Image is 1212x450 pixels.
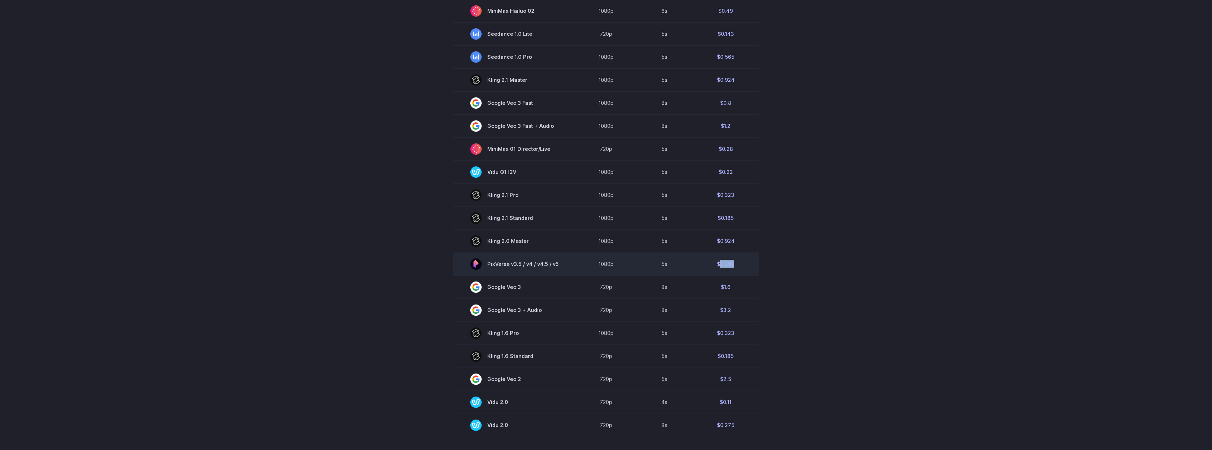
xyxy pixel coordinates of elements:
td: 720p [576,344,637,368]
td: 8s [637,91,693,114]
td: 8s [637,114,693,137]
td: 1080p [576,229,637,252]
td: 1080p [576,114,637,137]
td: 720p [576,275,637,298]
span: Kling 2.1 Master [470,74,559,86]
td: 1080p [576,91,637,114]
span: MiniMax 01 Director/Live [470,143,559,155]
span: Google Veo 2 [470,374,559,385]
td: 5s [637,68,693,91]
td: 8s [637,275,693,298]
td: 5s [637,183,693,206]
td: 1080p [576,252,637,275]
td: 5s [637,45,693,68]
td: 5s [637,229,693,252]
td: $3.2 [693,298,759,321]
span: Vidu Q1 I2V [470,166,559,178]
td: 5s [637,368,693,391]
td: $0.185 [693,344,759,368]
td: $0.323 [693,183,759,206]
td: 5s [637,22,693,45]
td: 1080p [576,206,637,229]
td: 1080p [576,321,637,344]
span: Google Veo 3 Fast [470,97,559,109]
td: $0.924 [693,229,759,252]
td: 5s [637,344,693,368]
span: Kling 1.6 Pro [470,327,559,339]
td: $0.565 [693,45,759,68]
td: 1080p [576,160,637,183]
td: $1.6 [693,275,759,298]
td: 720p [576,137,637,160]
td: 5s [637,321,693,344]
span: Kling 2.1 Standard [470,212,559,224]
span: Kling 2.1 Pro [470,189,559,201]
td: $0.28 [693,137,759,160]
td: $0.275 [693,414,759,437]
td: $0.8 [693,91,759,114]
td: $0.185 [693,206,759,229]
td: 720p [576,22,637,45]
span: Seedance 1.0 Lite [470,28,559,40]
span: Vidu 2.0 [470,420,559,431]
td: $0.924 [693,68,759,91]
td: 720p [576,368,637,391]
td: 8s [637,298,693,321]
td: 5s [637,137,693,160]
td: $2.5 [693,368,759,391]
span: Google Veo 3 Fast + Audio [470,120,559,132]
span: Kling 2.0 Master [470,235,559,247]
span: PixVerse v3.5 / v4 / v4.5 / v5 [470,258,559,270]
td: $0.22 [693,160,759,183]
td: $1.2 [693,114,759,137]
td: $0.143 [693,22,759,45]
td: 5s [637,252,693,275]
td: 720p [576,414,637,437]
span: Kling 1.6 Standard [470,351,559,362]
td: 1080p [576,45,637,68]
td: 720p [576,298,637,321]
td: 1080p [576,183,637,206]
span: Google Veo 3 [470,281,559,293]
td: $0.11 [693,391,759,414]
td: 1080p [576,68,637,91]
td: $0.299 [693,252,759,275]
span: Seedance 1.0 Pro [470,51,559,63]
span: Vidu 2.0 [470,397,559,408]
td: 5s [637,160,693,183]
td: 720p [576,391,637,414]
td: 8s [637,414,693,437]
td: $0.323 [693,321,759,344]
td: 5s [637,206,693,229]
span: Google Veo 3 + Audio [470,304,559,316]
td: 4s [637,391,693,414]
span: MiniMax Hailuo 02 [470,5,559,17]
